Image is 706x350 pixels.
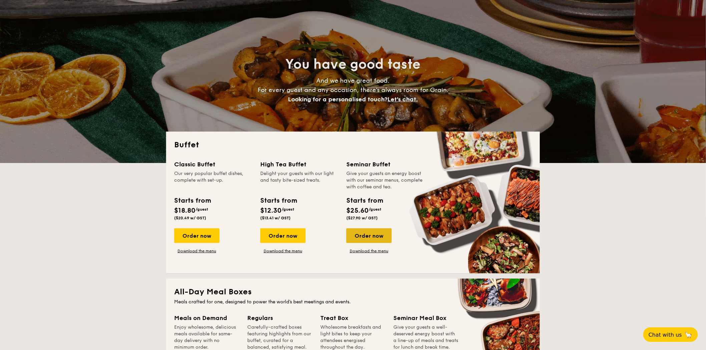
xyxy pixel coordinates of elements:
[346,228,392,243] div: Order now
[258,77,448,103] span: And we have great food. For every guest and any occasion, there’s always room for Grain.
[260,160,338,169] div: High Tea Buffet
[320,313,385,323] div: Treat Box
[174,196,211,206] div: Starts from
[260,170,338,190] div: Delight your guests with our light and tasty bite-sized treats.
[685,331,693,339] span: 🦙
[346,170,424,190] div: Give your guests an energy boost with our seminar menus, complete with coffee and tea.
[174,287,532,297] h2: All-Day Meal Boxes
[196,207,208,212] span: /guest
[247,313,312,323] div: Regulars
[174,170,252,190] div: Our very popular buffet dishes, complete with set-up.
[174,228,220,243] div: Order now
[643,327,698,342] button: Chat with us🦙
[288,96,388,103] span: Looking for a personalised touch?
[174,140,532,150] h2: Buffet
[346,160,424,169] div: Seminar Buffet
[174,313,239,323] div: Meals on Demand
[649,332,682,338] span: Chat with us
[260,248,306,254] a: Download the menu
[393,313,458,323] div: Seminar Meal Box
[260,216,291,220] span: ($13.41 w/ GST)
[346,207,369,215] span: $25.60
[260,207,282,215] span: $12.30
[174,160,252,169] div: Classic Buffet
[388,96,418,103] span: Let's chat.
[282,207,294,212] span: /guest
[346,196,383,206] div: Starts from
[346,248,392,254] a: Download the menu
[286,56,421,72] span: You have good taste
[260,228,306,243] div: Order now
[174,248,220,254] a: Download the menu
[174,216,206,220] span: ($20.49 w/ GST)
[174,299,532,305] div: Meals crafted for one, designed to power the world's best meetings and events.
[346,216,378,220] span: ($27.90 w/ GST)
[369,207,381,212] span: /guest
[174,207,196,215] span: $18.80
[260,196,297,206] div: Starts from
